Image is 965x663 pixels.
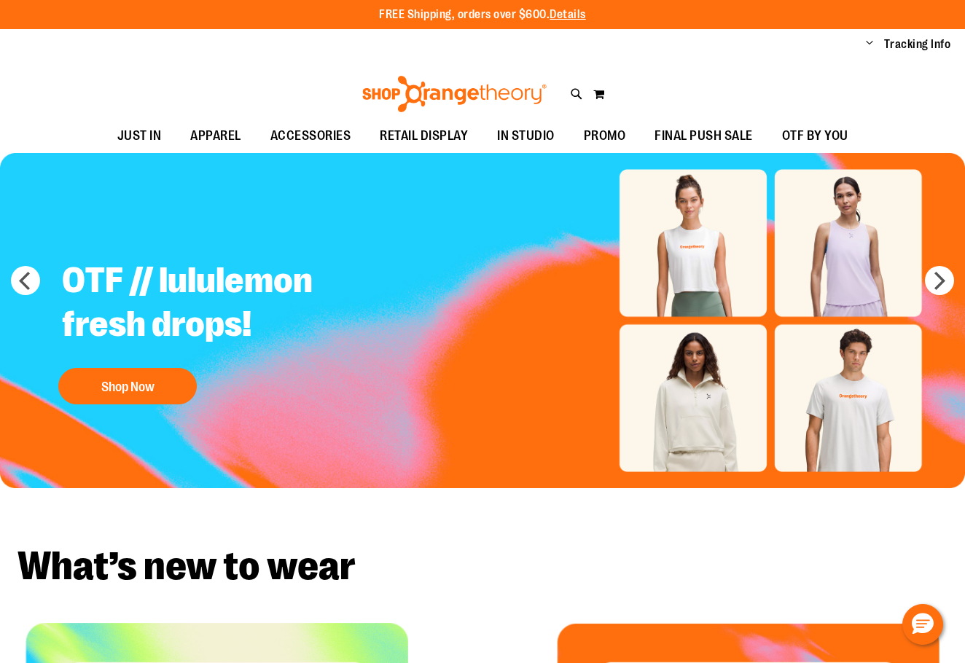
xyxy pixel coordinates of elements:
[380,119,468,152] span: RETAIL DISPLAY
[103,119,176,153] a: JUST IN
[902,604,943,645] button: Hello, have a question? Let’s chat.
[365,119,482,153] a: RETAIL DISPLAY
[51,248,413,361] h2: OTF // lululemon fresh drops!
[379,7,586,23] p: FREE Shipping, orders over $600.
[767,119,863,153] a: OTF BY YOU
[256,119,366,153] a: ACCESSORIES
[117,119,162,152] span: JUST IN
[58,368,197,404] button: Shop Now
[176,119,256,153] a: APPAREL
[190,119,241,152] span: APPAREL
[584,119,626,152] span: PROMO
[655,119,753,152] span: FINAL PUSH SALE
[782,119,848,152] span: OTF BY YOU
[270,119,351,152] span: ACCESSORIES
[482,119,569,153] a: IN STUDIO
[925,266,954,295] button: next
[884,36,951,52] a: Tracking Info
[51,248,413,412] a: OTF // lululemon fresh drops! Shop Now
[640,119,767,153] a: FINAL PUSH SALE
[360,76,549,112] img: Shop Orangetheory
[550,8,586,21] a: Details
[866,37,873,52] button: Account menu
[497,119,555,152] span: IN STUDIO
[17,546,948,586] h2: What’s new to wear
[11,266,40,295] button: prev
[569,119,641,153] a: PROMO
